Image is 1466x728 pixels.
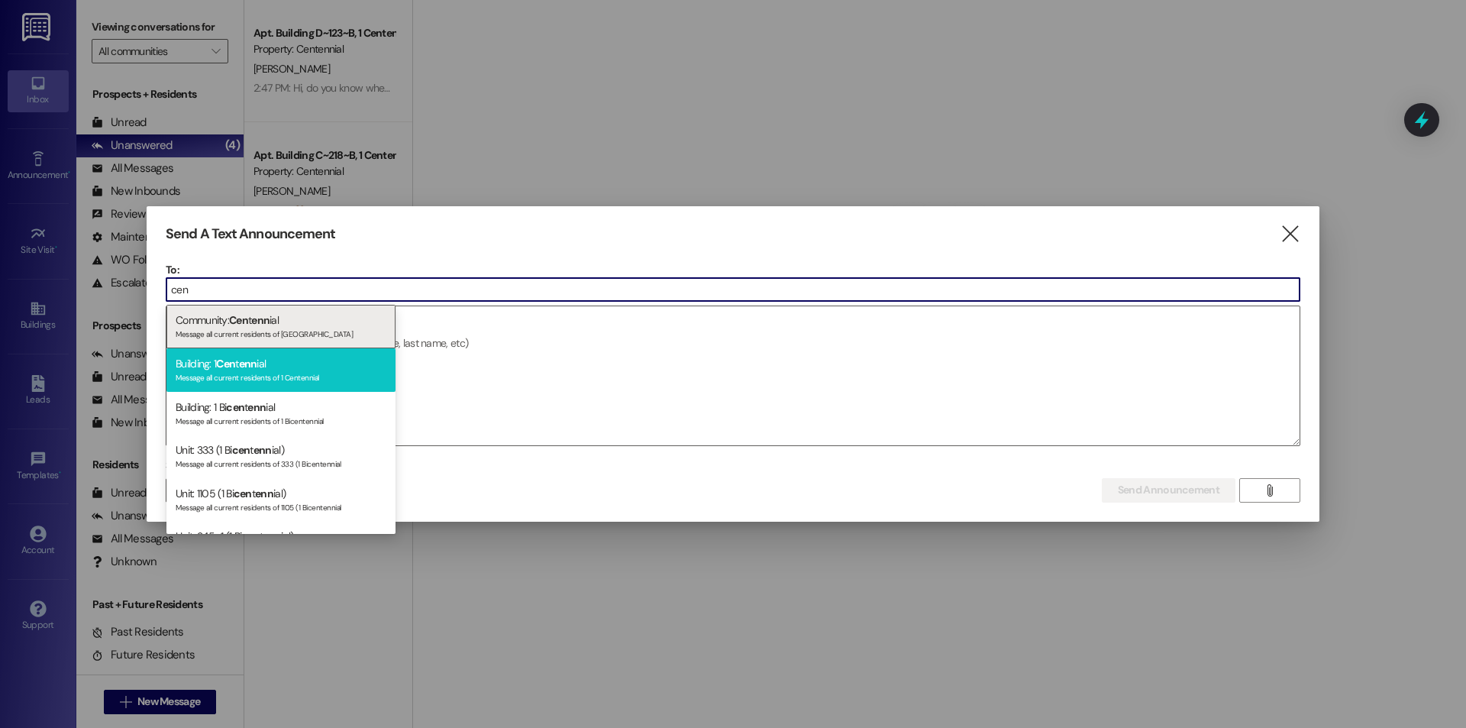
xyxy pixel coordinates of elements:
[229,313,248,327] span: Cen
[251,313,270,327] span: enn
[166,454,344,477] label: Select announcement type (optional)
[176,456,386,469] div: Message all current residents of 333 (1 Bicentennial
[176,326,386,339] div: Message all current residents of [GEOGRAPHIC_DATA]
[166,478,396,522] div: Unit: 1105 (1 Bi t ial)
[166,435,396,478] div: Unit: 333 (1 Bi t ial)
[1118,482,1219,498] span: Send Announcement
[166,305,396,348] div: Community: t ial
[247,400,266,414] span: enn
[176,500,386,513] div: Message all current residents of 1105 (1 Bicentennial
[263,529,281,543] span: enn
[1102,478,1235,503] button: Send Announcement
[239,357,257,370] span: enn
[166,392,396,435] div: Building: 1 Bi t ial
[176,370,386,383] div: Message all current residents of 1 Centennial
[1280,226,1300,242] i: 
[166,278,1300,301] input: Type to select the units, buildings, or communities you want to message. (e.g. 'Unit 1A', 'Buildi...
[234,487,252,500] span: cen
[176,413,386,426] div: Message all current residents of 1 Bicentennial
[166,521,396,565] div: Unit: 345~1 (1 Bi t ial)
[255,487,273,500] span: enn
[216,357,235,370] span: Cen
[166,348,396,392] div: Building: 1 t ial
[226,400,244,414] span: cen
[241,529,260,543] span: cen
[166,262,1300,277] p: To:
[166,225,335,243] h3: Send A Text Announcement
[253,443,272,457] span: enn
[1264,484,1275,497] i: 
[232,443,250,457] span: cen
